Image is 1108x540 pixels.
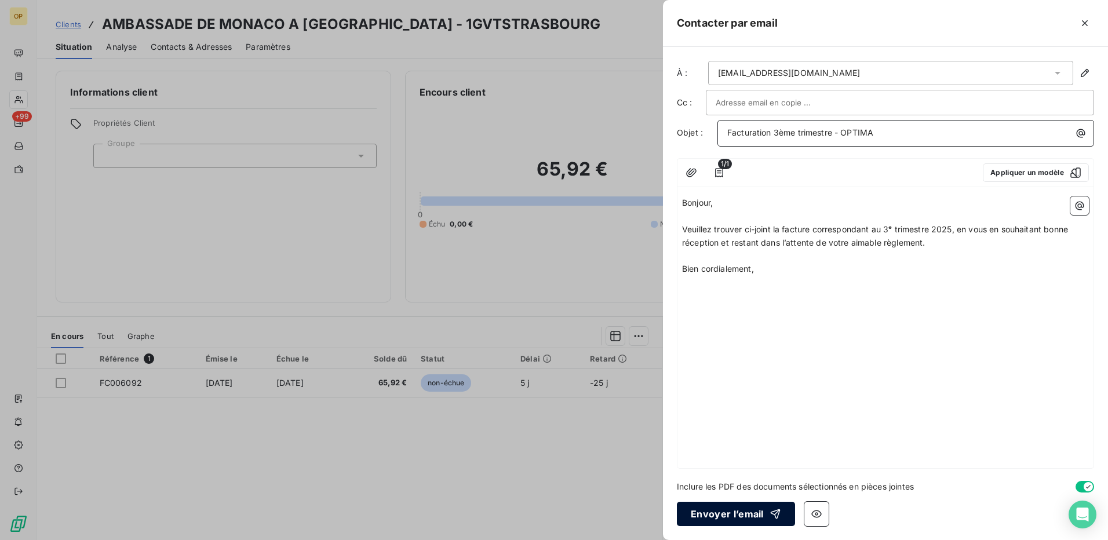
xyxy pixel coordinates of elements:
[716,94,840,111] input: Adresse email en copie ...
[682,224,1070,247] span: Veuillez trouver ci-joint la facture correspondant au 3ᵉ trimestre 2025, en vous en souhaitant bo...
[677,97,706,108] label: Cc :
[677,502,795,526] button: Envoyer l’email
[718,159,732,169] span: 1/1
[677,67,706,79] label: À :
[677,127,703,137] span: Objet :
[983,163,1089,182] button: Appliquer un modèle
[677,480,914,492] span: Inclure les PDF des documents sélectionnés en pièces jointes
[727,127,873,137] span: Facturation 3ème trimestre - OPTIMA
[677,15,778,31] h5: Contacter par email
[718,67,860,79] div: [EMAIL_ADDRESS][DOMAIN_NAME]
[682,264,754,273] span: Bien cordialement,
[682,198,713,207] span: Bonjour,
[1069,501,1096,528] div: Open Intercom Messenger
